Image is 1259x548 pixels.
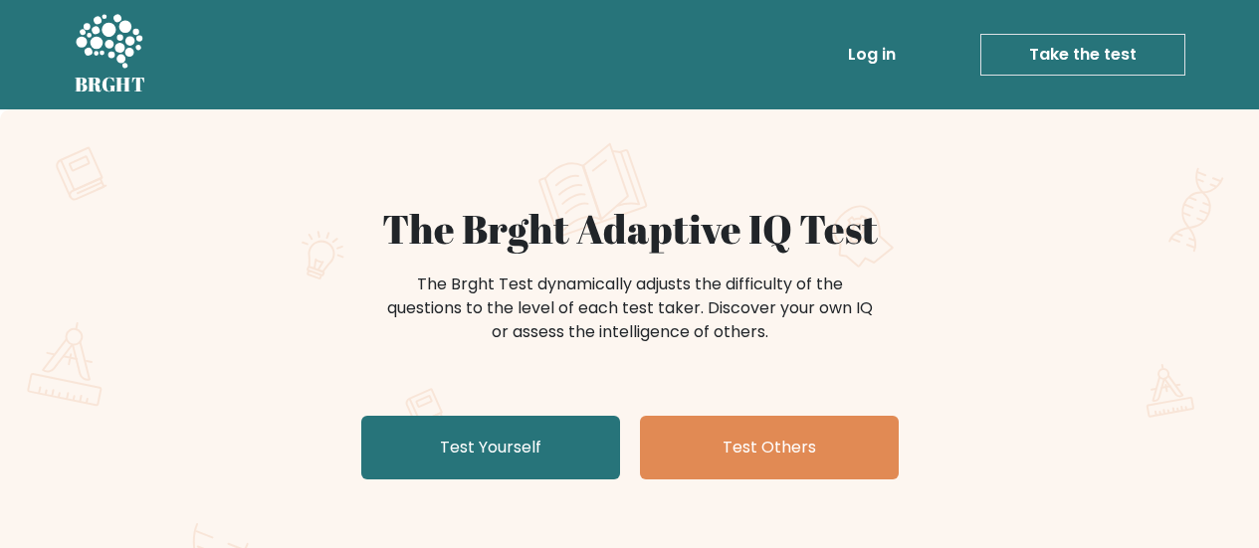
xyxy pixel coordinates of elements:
a: Log in [840,35,904,75]
a: Take the test [980,34,1185,76]
h5: BRGHT [75,73,146,96]
a: BRGHT [75,8,146,101]
a: Test Yourself [361,416,620,479]
a: Test Others [640,416,899,479]
h1: The Brght Adaptive IQ Test [144,205,1116,253]
div: The Brght Test dynamically adjusts the difficulty of the questions to the level of each test take... [381,273,879,344]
